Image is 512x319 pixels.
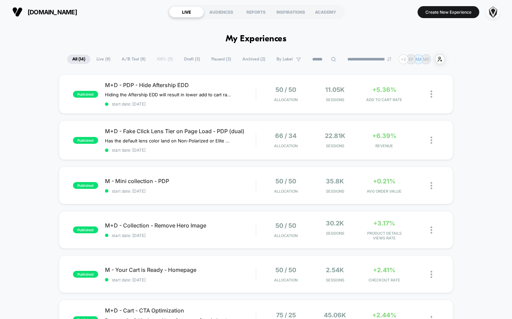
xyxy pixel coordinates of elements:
img: close [431,182,432,189]
span: AVG ORDER VALUE [361,189,407,194]
span: M+D - Cart - CTA Optimization [105,307,256,314]
span: +6.39% [372,132,396,139]
span: M - Mini collection - PDP [105,178,256,184]
span: M+D - Collection - Remove Hero Image [105,222,256,229]
span: Hiding the Aftership EDD will result in lower add to cart rate and conversion rate [105,92,231,97]
span: 35.8k [326,178,344,185]
span: By Label [276,57,293,62]
span: Allocation [274,143,298,148]
button: [DOMAIN_NAME] [10,6,79,17]
span: Allocation [274,97,298,102]
span: 50 / 50 [275,222,296,229]
div: LIVE [169,6,204,17]
span: start date: [DATE] [105,101,256,107]
span: Live ( 8 ) [91,55,116,64]
span: Allocation [274,233,298,238]
span: 45.06k [324,311,346,319]
span: start date: [DATE] [105,189,256,194]
img: close [431,137,432,144]
p: AM [415,57,422,62]
p: MD [423,57,430,62]
span: published [73,271,98,278]
span: +2.41% [373,266,395,274]
span: All ( 14 ) [67,55,90,64]
span: 50 / 50 [275,178,296,185]
span: 75 / 25 [276,311,296,319]
span: published [73,182,98,189]
span: 50 / 50 [275,266,296,274]
span: +5.36% [372,86,396,93]
span: Sessions [312,231,358,236]
span: CHECKOUT RATE [361,278,407,282]
span: 30.2k [326,220,344,227]
span: PRODUCT DETAILS VIEWS RATE [361,231,407,240]
div: INSPIRATIONS [273,6,308,17]
div: AUDIENCES [204,6,239,17]
img: close [431,271,432,278]
div: + 2 [398,54,408,64]
span: Paused ( 3 ) [206,55,236,64]
span: 50 / 50 [275,86,296,93]
span: start date: [DATE] [105,148,256,153]
span: Sessions [312,278,358,282]
img: close [431,91,432,98]
span: ADD TO CART RATE [361,97,407,102]
span: Allocation [274,278,298,282]
button: Create New Experience [418,6,479,18]
span: M - Your Cart is Ready - Homepage [105,266,256,273]
span: +3.17% [373,220,395,227]
span: Sessions [312,97,358,102]
span: start date: [DATE] [105,277,256,282]
span: 22.81k [325,132,345,139]
img: close [431,226,432,234]
span: Sessions [312,189,358,194]
span: A/B Test ( 8 ) [117,55,151,64]
span: M+D - Fake Click Lens Tier on Page Load - PDP (dual) [105,128,256,135]
div: REPORTS [239,6,273,17]
span: 2.54k [326,266,344,274]
div: ACADEMY [308,6,343,17]
span: published [73,91,98,98]
span: 11.05k [325,86,345,93]
span: Sessions [312,143,358,148]
button: ppic [484,5,502,19]
span: +2.44% [372,311,396,319]
img: ppic [486,5,500,19]
span: published [73,226,98,233]
span: M+D - PDP - Hide Aftership EDD [105,82,256,88]
span: Draft ( 3 ) [179,55,205,64]
span: Archived ( 2 ) [237,55,270,64]
span: Allocation [274,189,298,194]
span: [DOMAIN_NAME] [28,9,77,16]
span: start date: [DATE] [105,233,256,238]
span: 66 / 34 [275,132,297,139]
span: Has the default lens color land on Non-Polarized or Elite Polarized to see if that performs bette... [105,138,231,143]
span: REVENUE [361,143,407,148]
img: Visually logo [12,7,22,17]
span: published [73,137,98,144]
h1: My Experiences [226,34,287,44]
p: EF [409,57,413,62]
img: end [387,57,391,61]
span: +0.21% [373,178,395,185]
